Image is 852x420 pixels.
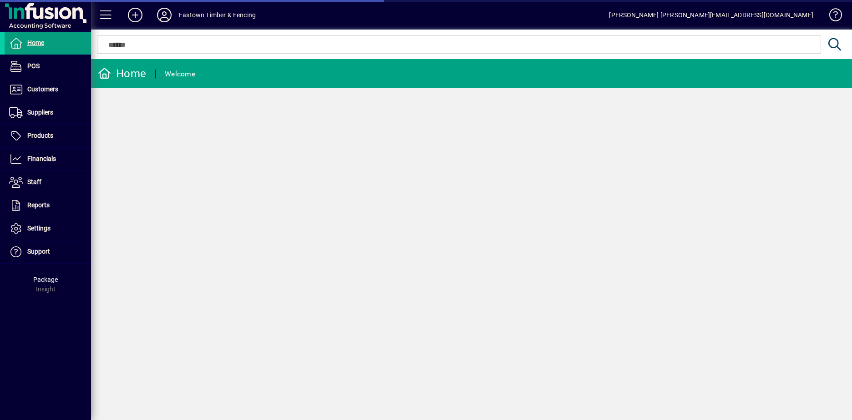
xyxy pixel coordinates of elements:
[5,217,91,240] a: Settings
[27,201,50,209] span: Reports
[5,101,91,124] a: Suppliers
[27,155,56,162] span: Financials
[5,125,91,147] a: Products
[5,78,91,101] a: Customers
[822,2,841,31] a: Knowledge Base
[5,148,91,170] a: Financials
[5,194,91,217] a: Reports
[27,225,51,232] span: Settings
[27,178,41,185] span: Staff
[165,67,195,81] div: Welcome
[5,55,91,78] a: POS
[609,8,813,22] div: [PERSON_NAME] [PERSON_NAME][EMAIL_ADDRESS][DOMAIN_NAME]
[5,171,91,194] a: Staff
[5,240,91,263] a: Support
[121,7,150,23] button: Add
[27,39,44,46] span: Home
[27,132,53,139] span: Products
[150,7,179,23] button: Profile
[27,248,50,255] span: Support
[98,66,146,81] div: Home
[27,109,53,116] span: Suppliers
[179,8,256,22] div: Eastown Timber & Fencing
[33,276,58,283] span: Package
[27,62,40,70] span: POS
[27,85,58,93] span: Customers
